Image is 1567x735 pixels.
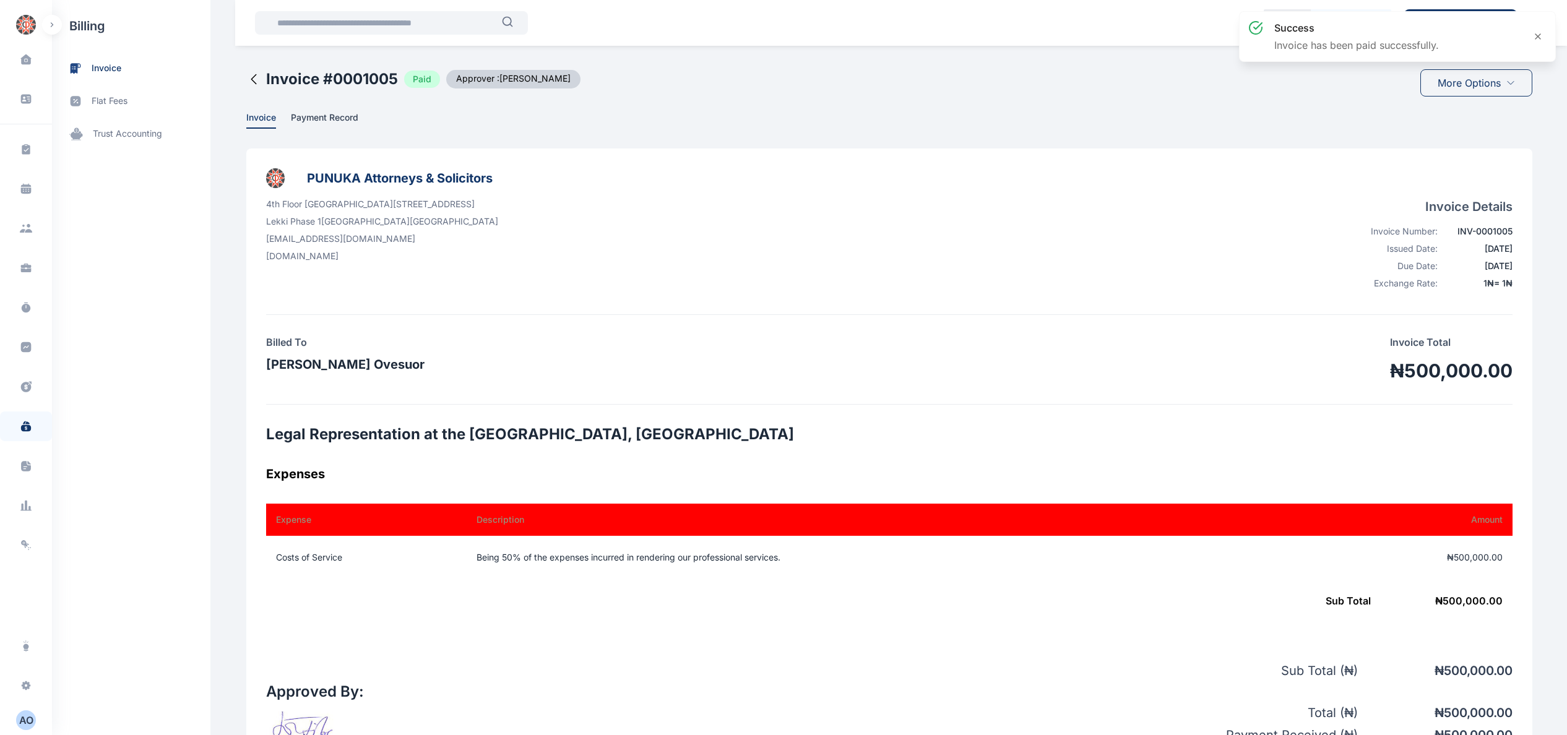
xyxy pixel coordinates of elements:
[1326,595,1371,607] span: Sub Total
[404,71,440,88] span: Paid
[246,112,276,125] span: Invoice
[266,504,462,536] th: Expense
[307,168,493,188] h3: PUNUKA Attorneys & Solicitors
[266,198,498,210] p: 4th Floor [GEOGRAPHIC_DATA][STREET_ADDRESS]
[266,682,368,702] h2: Approved By:
[16,713,36,728] div: A O
[1358,198,1513,215] h4: Invoice Details
[1319,504,1513,536] th: Amount
[92,62,121,75] span: invoice
[1358,277,1438,290] div: Exchange Rate:
[1445,260,1513,272] div: [DATE]
[92,95,127,108] span: flat fees
[1274,38,1439,53] p: Invoice has been paid successfully.
[266,233,498,245] p: [EMAIL_ADDRESS][DOMAIN_NAME]
[52,85,210,118] a: flat fees
[1445,225,1513,238] div: INV-0001005
[52,52,210,85] a: invoice
[266,168,285,188] img: businessLogo
[1358,662,1513,679] p: ₦ 500,000.00
[1319,536,1513,579] td: ₦500,000.00
[266,335,425,350] h4: Billed To
[1438,75,1501,90] span: More Options
[1445,277,1513,290] div: 1 ₦ = 1 ₦
[52,118,210,150] a: trust accounting
[266,69,398,89] h2: Invoice # 0001005
[1390,359,1513,382] h1: ₦500,000.00
[446,70,581,88] span: Approver : [PERSON_NAME]
[266,215,498,228] p: Lekki Phase 1 [GEOGRAPHIC_DATA] [GEOGRAPHIC_DATA]
[266,250,498,262] p: [DOMAIN_NAME]
[266,355,425,374] h3: [PERSON_NAME] Ovesuor
[462,536,1319,579] td: Being 50% of the expenses incurred in rendering our professional services.
[7,710,45,730] button: AO
[462,504,1319,536] th: Description
[1445,243,1513,255] div: [DATE]
[266,464,1513,484] h3: Expenses
[266,536,462,579] td: Costs of Service
[1390,335,1513,350] p: Invoice Total
[1141,662,1358,679] p: Sub Total ( ₦ )
[1358,225,1438,238] div: Invoice Number:
[16,710,36,730] button: AO
[1358,260,1438,272] div: Due Date:
[1274,20,1439,35] h3: success
[1358,704,1513,721] p: ₦ 500,000.00
[1358,243,1438,255] div: Issued Date:
[291,112,358,125] span: Payment Record
[266,424,1513,444] h2: Legal Representation at the [GEOGRAPHIC_DATA], [GEOGRAPHIC_DATA]
[93,127,162,140] span: trust accounting
[266,579,1513,622] td: ₦ 500,000.00
[1141,704,1358,721] p: Total ( ₦ )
